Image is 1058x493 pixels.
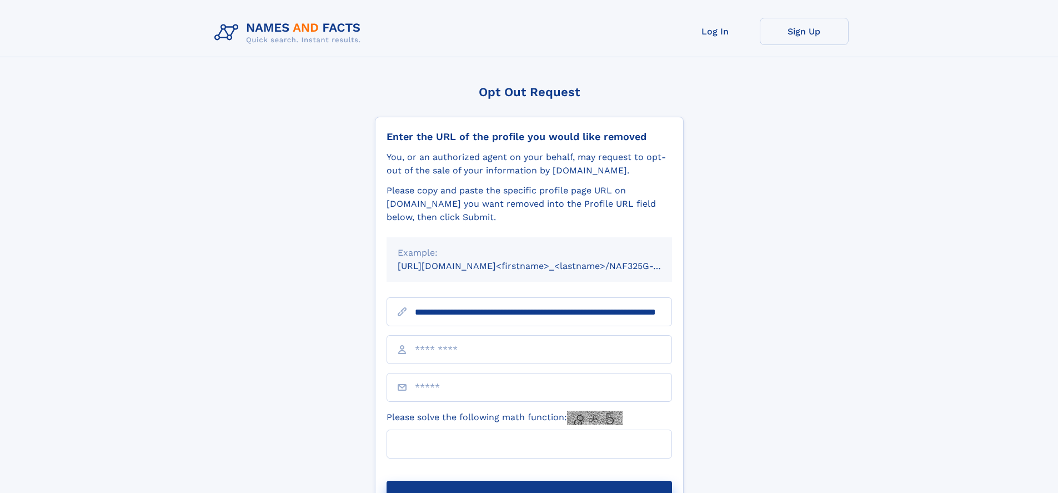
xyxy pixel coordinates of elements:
[387,131,672,143] div: Enter the URL of the profile you would like removed
[671,18,760,45] a: Log In
[398,261,693,271] small: [URL][DOMAIN_NAME]<firstname>_<lastname>/NAF325G-xxxxxxxx
[375,85,684,99] div: Opt Out Request
[210,18,370,48] img: Logo Names and Facts
[387,184,672,224] div: Please copy and paste the specific profile page URL on [DOMAIN_NAME] you want removed into the Pr...
[760,18,849,45] a: Sign Up
[398,246,661,260] div: Example:
[387,411,623,425] label: Please solve the following math function:
[387,151,672,177] div: You, or an authorized agent on your behalf, may request to opt-out of the sale of your informatio...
